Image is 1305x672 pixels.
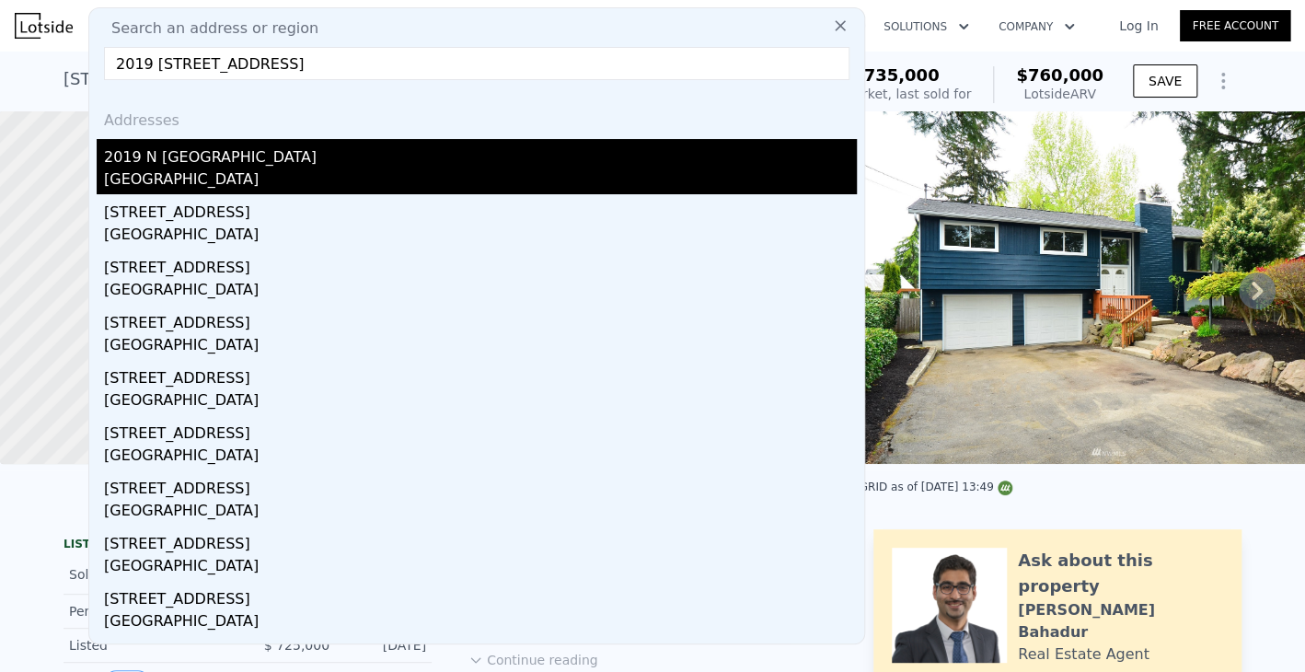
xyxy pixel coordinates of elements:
[64,66,420,92] div: [STREET_ADDRESS] , Larch Way , WA 98087
[64,537,432,555] div: LISTING & SALE HISTORY
[104,610,857,636] div: [GEOGRAPHIC_DATA]
[852,65,940,85] span: $735,000
[344,636,426,655] div: [DATE]
[1018,548,1223,599] div: Ask about this property
[104,500,857,526] div: [GEOGRAPHIC_DATA]
[468,651,598,669] button: Continue reading
[104,636,857,666] div: [STREET_ADDRESS]
[104,445,857,470] div: [GEOGRAPHIC_DATA]
[1018,599,1223,643] div: [PERSON_NAME] Bahadur
[1097,17,1180,35] a: Log In
[104,526,857,555] div: [STREET_ADDRESS]
[1016,65,1103,85] span: $760,000
[104,224,857,249] div: [GEOGRAPHIC_DATA]
[984,10,1090,43] button: Company
[15,13,73,39] img: Lotside
[104,139,857,168] div: 2019 N [GEOGRAPHIC_DATA]
[264,638,329,653] span: $ 725,000
[69,602,233,620] div: Pending
[820,85,971,103] div: Off Market, last sold for
[104,415,857,445] div: [STREET_ADDRESS]
[97,17,318,40] span: Search an address or region
[104,389,857,415] div: [GEOGRAPHIC_DATA]
[104,168,857,194] div: [GEOGRAPHIC_DATA]
[104,194,857,224] div: [STREET_ADDRESS]
[69,562,233,586] div: Sold
[104,249,857,279] div: [STREET_ADDRESS]
[104,470,857,500] div: [STREET_ADDRESS]
[1016,85,1103,103] div: Lotside ARV
[104,360,857,389] div: [STREET_ADDRESS]
[104,305,857,334] div: [STREET_ADDRESS]
[104,279,857,305] div: [GEOGRAPHIC_DATA]
[104,581,857,610] div: [STREET_ADDRESS]
[69,636,233,655] div: Listed
[97,95,857,139] div: Addresses
[1133,64,1197,98] button: SAVE
[1205,63,1241,99] button: Show Options
[1018,643,1149,666] div: Real Estate Agent
[998,481,1012,495] img: NWMLS Logo
[1180,10,1290,41] a: Free Account
[104,555,857,581] div: [GEOGRAPHIC_DATA]
[869,10,984,43] button: Solutions
[104,334,857,360] div: [GEOGRAPHIC_DATA]
[104,47,849,80] input: Enter an address, city, region, neighborhood or zip code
